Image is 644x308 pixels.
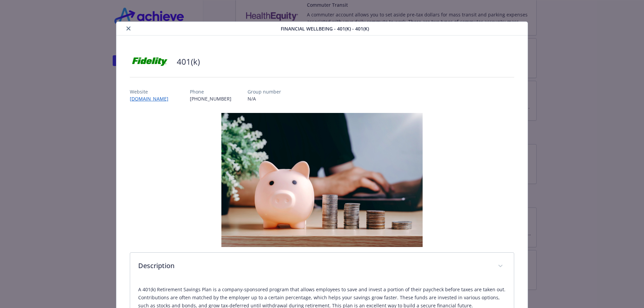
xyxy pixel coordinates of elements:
[130,88,174,95] p: Website
[221,113,423,247] img: banner
[248,88,281,95] p: Group number
[281,25,369,32] span: Financial Wellbeing - 401(k) - 401(k)
[248,95,281,102] p: N/A
[130,52,170,72] img: Fidelity Investments
[190,95,231,102] p: [PHONE_NUMBER]
[130,96,174,102] a: [DOMAIN_NAME]
[124,24,132,33] button: close
[177,56,200,67] h2: 401(k)
[130,253,514,280] div: Description
[138,261,490,271] p: Description
[190,88,231,95] p: Phone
